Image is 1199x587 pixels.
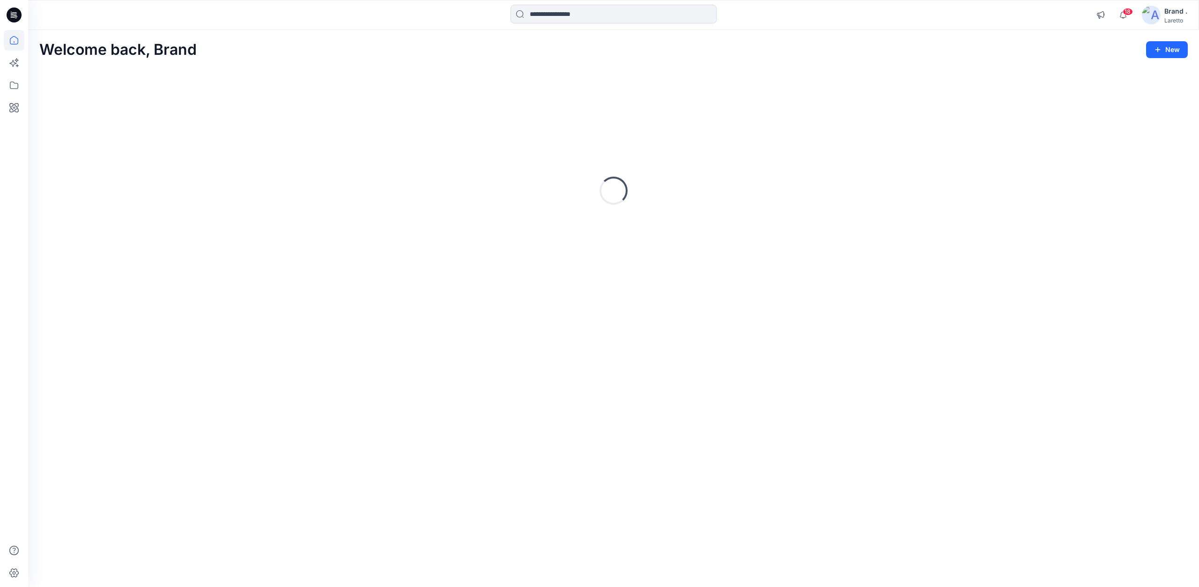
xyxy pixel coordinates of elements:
[1164,17,1187,24] div: Laretto
[1123,8,1133,15] span: 18
[1164,6,1187,17] div: Brand .
[1146,41,1188,58] button: New
[39,41,197,59] h2: Welcome back, Brand
[1142,6,1161,24] img: avatar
